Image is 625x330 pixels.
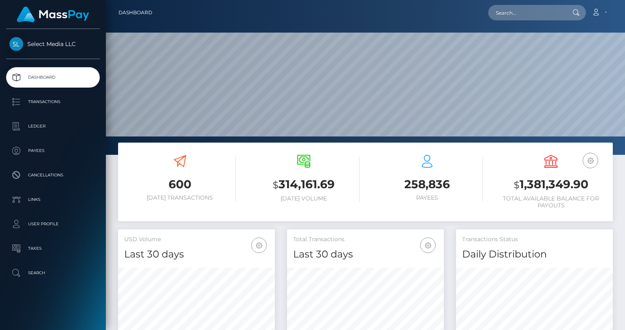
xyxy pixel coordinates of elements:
[6,40,100,48] span: Select Media LLC
[6,214,100,234] a: User Profile
[9,120,96,132] p: Ledger
[124,235,269,244] h5: USD Volume
[9,96,96,108] p: Transactions
[6,263,100,283] a: Search
[6,189,100,210] a: Links
[9,242,96,255] p: Taxes
[6,238,100,259] a: Taxes
[124,194,236,201] h6: [DATE] Transactions
[6,116,100,136] a: Ledger
[293,235,438,244] h5: Total Transactions
[17,7,89,22] img: MassPay Logo
[6,165,100,185] a: Cancellations
[495,195,607,209] h6: Total Available Balance for Payouts
[9,218,96,230] p: User Profile
[9,169,96,181] p: Cancellations
[124,247,269,262] h4: Last 30 days
[9,37,23,51] img: Select Media LLC
[495,176,607,193] h3: 1,381,349.90
[372,176,483,192] h3: 258,836
[6,141,100,161] a: Payees
[124,176,236,192] h3: 600
[9,71,96,84] p: Dashboard
[9,194,96,206] p: Links
[9,145,96,157] p: Payees
[462,235,607,244] h5: Transactions Status
[118,4,152,21] a: Dashboard
[488,5,565,20] input: Search...
[372,194,483,201] h6: Payees
[514,179,520,191] small: $
[293,247,438,262] h4: Last 30 days
[462,247,607,262] h4: Daily Distribution
[273,179,279,191] small: $
[248,176,360,193] h3: 314,161.69
[9,267,96,279] p: Search
[6,67,100,88] a: Dashboard
[248,195,360,202] h6: [DATE] Volume
[6,92,100,112] a: Transactions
